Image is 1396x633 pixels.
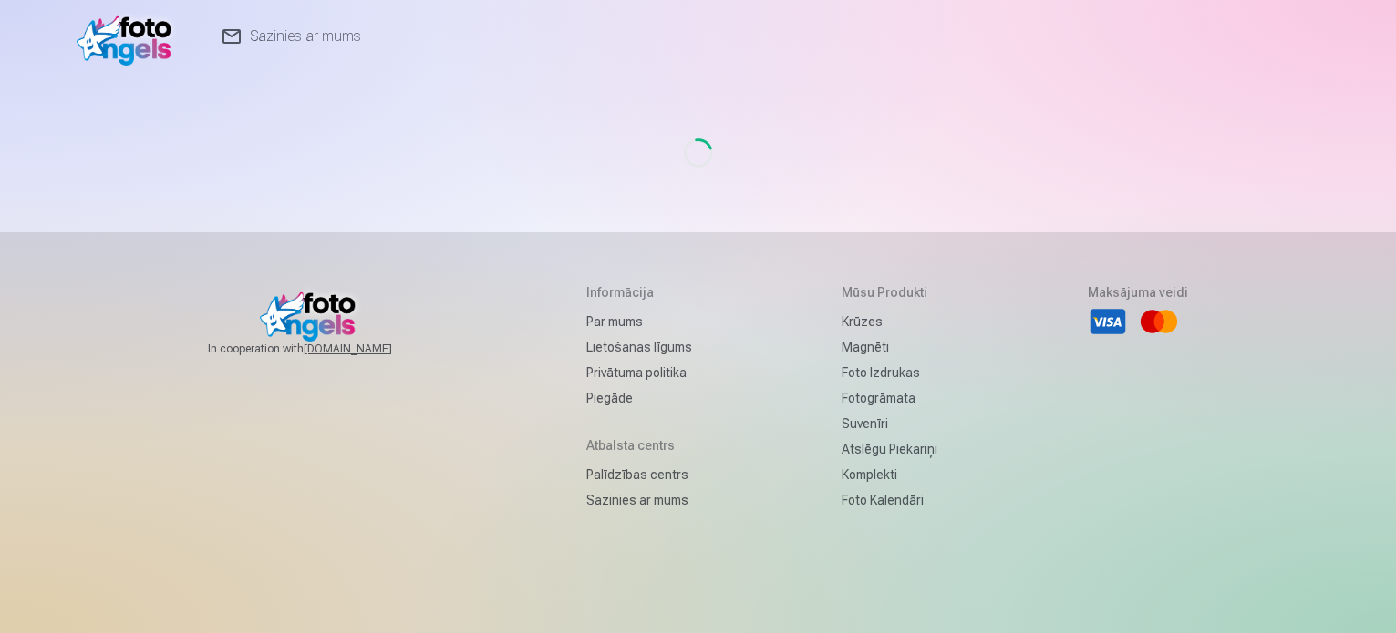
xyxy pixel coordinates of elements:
[1139,301,1179,342] li: Mastercard
[586,360,692,385] a: Privātuma politika
[77,7,181,66] img: /v1
[842,360,937,385] a: Foto izdrukas
[842,334,937,360] a: Magnēti
[842,309,937,334] a: Krūzes
[842,411,937,436] a: Suvenīri
[586,462,692,487] a: Palīdzības centrs
[586,436,692,454] h5: Atbalsta centrs
[304,342,436,356] a: [DOMAIN_NAME]
[842,487,937,513] a: Foto kalendāri
[586,283,692,301] h5: Informācija
[842,462,937,487] a: Komplekti
[1088,283,1188,301] h5: Maksājuma veidi
[208,342,436,356] span: In cooperation with
[842,385,937,411] a: Fotogrāmata
[842,283,937,301] h5: Mūsu produkti
[586,309,692,334] a: Par mums
[586,487,692,513] a: Sazinies ar mums
[586,385,692,411] a: Piegāde
[586,334,692,360] a: Lietošanas līgums
[1088,301,1128,342] li: Visa
[842,436,937,462] a: Atslēgu piekariņi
